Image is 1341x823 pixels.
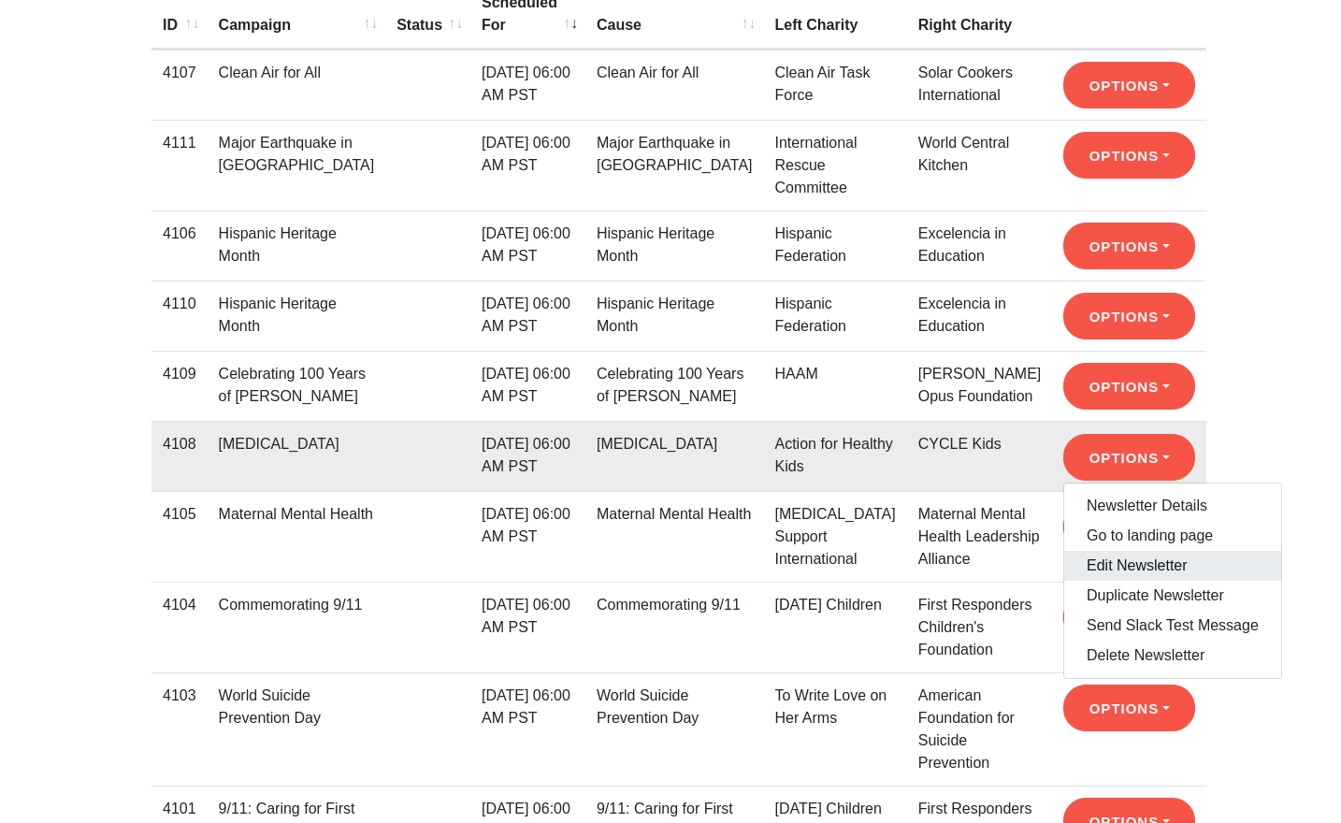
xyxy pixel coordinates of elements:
a: Hispanic Federation [775,296,847,334]
td: [DATE] 06:00 AM PST [470,421,585,491]
a: [PERSON_NAME] Opus Foundation [918,366,1042,404]
a: Newsletter Details [1064,491,1281,521]
a: CYCLE Kids [918,436,1002,452]
td: Celebrating 100 Years of [PERSON_NAME] [208,351,386,421]
td: Clean Air for All [208,50,386,120]
a: Maternal Mental Health Leadership Alliance [918,506,1040,567]
td: Major Earthquake in [GEOGRAPHIC_DATA] [208,120,386,210]
td: World Suicide Prevention Day [208,672,386,786]
td: Celebrating 100 Years of [PERSON_NAME] [585,351,764,421]
a: Send Slack Test Message [1064,611,1281,641]
td: [DATE] 06:00 AM PST [470,50,585,120]
td: 4107 [151,50,208,120]
td: 4104 [151,582,208,672]
td: 4103 [151,672,208,786]
button: Options [1063,434,1195,481]
a: HAAM [775,366,818,382]
button: Options [1063,363,1195,410]
td: 4106 [151,210,208,281]
a: Clean Air Task Force [775,65,871,103]
td: Commemorating 9/11 [585,582,764,672]
a: Go to landing page [1064,521,1281,551]
a: [MEDICAL_DATA] Support International [775,506,896,567]
td: [DATE] 06:00 AM PST [470,672,585,786]
td: [DATE] 06:00 AM PST [470,582,585,672]
a: Delete Newsletter [1064,641,1281,671]
td: 4111 [151,120,208,210]
a: Edit Newsletter [1064,551,1281,581]
td: Maternal Mental Health [208,491,386,582]
td: Commemorating 9/11 [208,582,386,672]
td: [MEDICAL_DATA] [585,421,764,491]
td: [MEDICAL_DATA] [208,421,386,491]
td: [DATE] 06:00 AM PST [470,120,585,210]
td: [DATE] 06:00 AM PST [470,491,585,582]
td: [DATE] 06:00 AM PST [470,351,585,421]
a: First Responders Children's Foundation [918,597,1032,657]
td: 4109 [151,351,208,421]
button: Options [1063,62,1195,108]
button: Options [1063,293,1195,339]
a: Duplicate Newsletter [1064,581,1281,611]
td: Major Earthquake in [GEOGRAPHIC_DATA] [585,120,764,210]
button: Options [1063,132,1195,179]
a: American Foundation for Suicide Prevention [918,687,1015,771]
td: [DATE] 06:00 AM PST [470,210,585,281]
td: [DATE] 06:00 AM PST [470,281,585,351]
a: World Central Kitchen [918,135,1010,173]
td: 4108 [151,421,208,491]
td: Hispanic Heritage Month [208,210,386,281]
a: Solar Cookers International [918,65,1013,103]
td: Maternal Mental Health [585,491,764,582]
td: Hispanic Heritage Month [585,281,764,351]
a: [DATE] Children [775,597,882,613]
td: World Suicide Prevention Day [585,672,764,786]
td: Clean Air for All [585,50,764,120]
a: [DATE] Children [775,801,882,816]
td: Hispanic Heritage Month [208,281,386,351]
button: Options [1063,223,1195,269]
div: Options [1063,483,1282,679]
a: Excelencia in Education [918,225,1006,264]
a: To Write Love on Her Arms [775,687,887,726]
a: Action for Healthy Kids [775,436,893,474]
td: Hispanic Heritage Month [585,210,764,281]
button: Options [1063,685,1195,731]
a: Excelencia in Education [918,296,1006,334]
a: Hispanic Federation [775,225,847,264]
td: 4105 [151,491,208,582]
a: International Rescue Committee [775,135,858,195]
td: 4110 [151,281,208,351]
